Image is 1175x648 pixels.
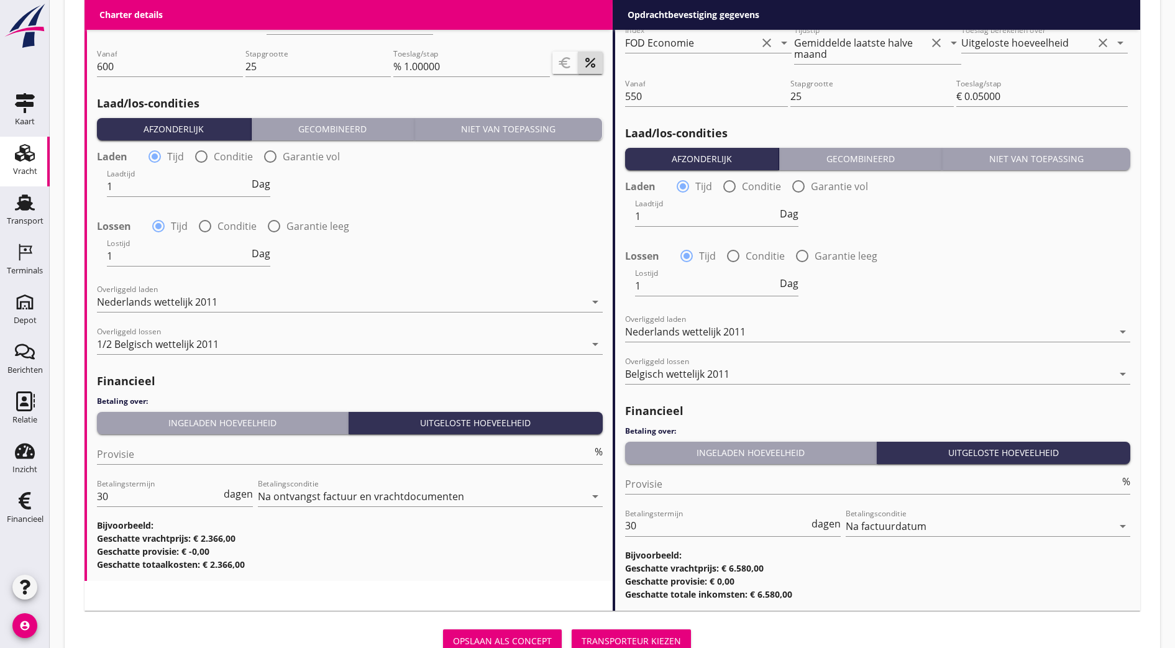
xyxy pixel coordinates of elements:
[588,489,603,504] i: arrow_drop_down
[14,316,37,324] div: Depot
[214,150,253,163] label: Conditie
[746,250,785,262] label: Conditie
[625,426,1131,437] h4: Betaling over:
[625,86,789,106] input: Vanaf
[947,152,1125,165] div: Niet van toepassing
[97,150,127,163] strong: Laden
[354,416,597,429] div: Uitgeloste hoeveelheid
[882,446,1125,459] div: Uitgeloste hoeveelheid
[7,515,43,523] div: Financieel
[815,250,877,262] label: Garantie leeg
[1095,35,1110,50] i: clear
[258,491,464,502] div: Na ontvangst factuur en vrachtdocumenten
[102,122,246,135] div: Afzonderlijk
[267,7,385,30] div: Gemiddelde laatste halve maand
[625,180,656,193] strong: Laden
[625,368,729,380] div: Belgisch wettelijk 2011
[349,412,602,434] button: Uitgeloste hoeveelheid
[13,167,37,175] div: Vracht
[232,6,247,21] i: clear
[759,35,774,50] i: clear
[217,220,257,232] label: Conditie
[257,122,409,135] div: Gecombineerd
[249,6,264,21] i: arrow_drop_down
[97,296,217,308] div: Nederlands wettelijk 2011
[635,206,777,226] input: Laadtijd
[414,118,603,140] button: Niet van toepassing
[625,148,780,170] button: Afzonderlijk
[582,634,681,647] div: Transporteur kiezen
[809,519,841,529] div: dagen
[625,562,1131,575] h3: Geschatte vrachtprijs: € 6.580,00
[877,442,1130,464] button: Uitgeloste hoeveelheid
[1115,324,1130,339] i: arrow_drop_down
[964,86,1128,106] input: Toeslag/stap
[568,6,583,21] i: clear
[625,474,1120,494] input: Provisie
[625,37,694,48] div: FOD Economie
[12,465,37,473] div: Inzicht
[97,412,349,434] button: Ingeladen hoeveelheid
[630,446,871,459] div: Ingeladen hoeveelheid
[592,447,603,457] div: %
[171,220,188,232] label: Tijd
[393,59,404,74] div: %
[790,86,954,106] input: Stapgrootte
[12,613,37,638] i: account_circle
[97,486,221,506] input: Betalingstermijn
[97,339,219,350] div: 1/2 Belgisch wettelijk 2011
[97,95,603,112] h2: Laad/los-condities
[15,117,35,125] div: Kaart
[252,249,270,258] span: Dag
[404,57,550,76] input: Toeslag/stap
[97,118,252,140] button: Afzonderlijk
[794,37,913,60] div: Gemiddelde laatste halve maand
[453,634,552,647] div: Opslaan als concept
[245,57,391,76] input: Stapgrootte
[695,180,712,193] label: Tijd
[7,267,43,275] div: Terminals
[942,148,1130,170] button: Niet van toepassing
[252,118,414,140] button: Gecombineerd
[97,57,243,76] input: Vanaf
[102,416,343,429] div: Ingeladen hoeveelheid
[557,55,572,70] i: euro
[625,125,1131,142] h2: Laad/los-condities
[167,150,184,163] label: Tijd
[780,209,798,219] span: Dag
[107,246,249,266] input: Lostijd
[1115,519,1130,534] i: arrow_drop_down
[221,489,253,499] div: dagen
[956,89,964,104] div: €
[777,35,792,50] i: arrow_drop_down
[625,442,877,464] button: Ingeladen hoeveelheid
[846,521,926,532] div: Na factuurdatum
[1120,477,1130,486] div: %
[929,35,944,50] i: clear
[946,35,961,50] i: arrow_drop_down
[97,558,603,571] h3: Geschatte totaalkosten: € 2.366,00
[2,3,47,49] img: logo-small.a267ee39.svg
[1115,367,1130,381] i: arrow_drop_down
[97,7,166,19] div: FOD Economie
[784,152,936,165] div: Gecombineerd
[625,516,809,536] input: Betalingstermijn
[97,444,592,464] input: Provisie
[107,176,249,196] input: Laadtijd
[588,294,603,309] i: arrow_drop_down
[699,250,716,262] label: Tijd
[635,276,777,296] input: Lostijd
[625,403,1131,419] h2: Financieel
[7,217,43,225] div: Transport
[1113,35,1128,50] i: arrow_drop_down
[401,6,416,21] i: clear
[742,180,781,193] label: Conditie
[645,9,716,22] label: Gasolie toeslag
[97,373,603,390] h2: Financieel
[780,278,798,288] span: Dag
[97,396,603,407] h4: Betaling over:
[625,575,1131,588] h3: Geschatte provisie: € 0,00
[583,55,598,70] i: percent
[625,549,1131,562] h3: Bijvoorbeeld:
[286,220,349,232] label: Garantie leeg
